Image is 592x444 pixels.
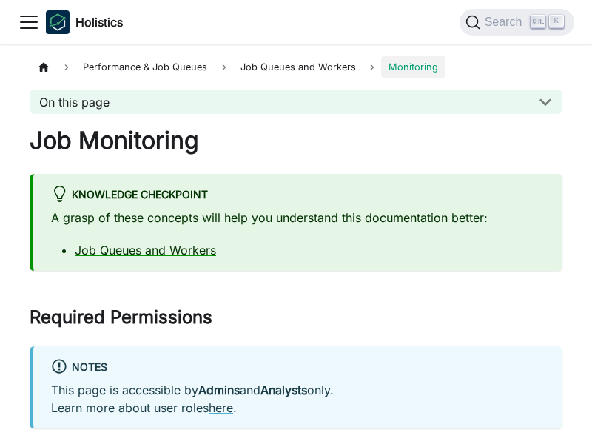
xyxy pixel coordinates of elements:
a: Job Queues and Workers [75,243,216,258]
img: Holistics [46,10,70,34]
p: A grasp of these concepts will help you understand this documentation better: [51,209,545,226]
button: On this page [30,90,562,114]
h2: Required Permissions [30,306,562,334]
kbd: K [549,15,564,28]
span: Job Queues and Workers [233,56,363,78]
b: Holistics [75,13,123,31]
div: Knowledge Checkpoint [51,186,545,205]
strong: Admins [198,383,240,397]
span: Performance & Job Queues [75,56,215,78]
button: Search (Ctrl+K) [460,9,574,36]
nav: Breadcrumbs [30,56,562,78]
span: Search [480,16,531,29]
p: This page is accessible by and only. Learn more about user roles . [51,381,545,417]
h1: Job Monitoring [30,126,562,155]
span: Monitoring [381,56,445,78]
a: HolisticsHolistics [46,10,123,34]
a: Home page [30,56,58,78]
strong: Analysts [260,383,307,397]
button: Toggle navigation bar [18,11,40,33]
div: Notes [51,358,545,377]
a: here [209,400,233,415]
